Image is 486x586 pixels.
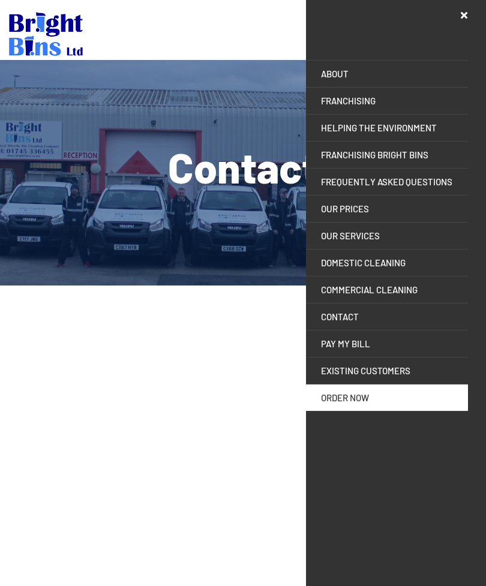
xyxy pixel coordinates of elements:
[306,88,468,114] a: FRANCHISING
[306,303,468,330] a: CONTACT
[306,357,468,384] a: EXISTING CUSTOMERS
[306,169,468,195] a: Frequently Asked Questions
[306,277,468,303] a: Commercial Cleaning
[306,142,468,168] a: Franchising Bright Bins
[9,146,477,188] h1: Contact
[306,384,468,411] a: ORDER NOW
[306,223,468,249] a: OUR SERVICES
[306,250,468,276] a: Domestic Cleaning
[306,61,468,87] a: ABOUT
[306,330,468,357] a: PAY MY BILL
[306,115,468,141] a: Helping the Environment
[306,196,468,222] a: OUR PRICES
